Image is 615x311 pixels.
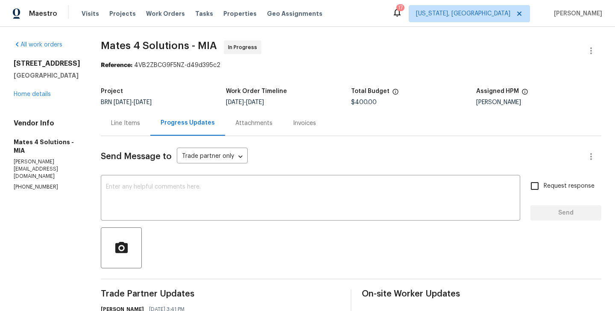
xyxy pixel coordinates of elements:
[226,99,264,105] span: -
[551,9,602,18] span: [PERSON_NAME]
[101,88,123,94] h5: Project
[226,88,287,94] h5: Work Order Timeline
[146,9,185,18] span: Work Orders
[29,9,57,18] span: Maestro
[392,88,399,99] span: The total cost of line items that have been proposed by Opendoor. This sum includes line items th...
[416,9,510,18] span: [US_STATE], [GEOGRAPHIC_DATA]
[109,9,136,18] span: Projects
[476,99,601,105] div: [PERSON_NAME]
[101,152,172,161] span: Send Message to
[293,119,316,128] div: Invoices
[14,42,62,48] a: All work orders
[228,43,261,52] span: In Progress
[362,290,601,298] span: On-site Worker Updates
[101,61,601,70] div: 4VB2ZBCG9F5NZ-d49d395c2
[114,99,132,105] span: [DATE]
[14,71,80,80] h5: [GEOGRAPHIC_DATA]
[14,91,51,97] a: Home details
[101,99,152,105] span: BRN
[544,182,594,191] span: Request response
[398,3,403,12] div: 17
[476,88,519,94] h5: Assigned HPM
[195,11,213,17] span: Tasks
[111,119,140,128] div: Line Items
[161,119,215,127] div: Progress Updates
[14,119,80,128] h4: Vendor Info
[267,9,322,18] span: Geo Assignments
[226,99,244,105] span: [DATE]
[101,62,132,68] b: Reference:
[114,99,152,105] span: -
[246,99,264,105] span: [DATE]
[14,59,80,68] h2: [STREET_ADDRESS]
[101,41,217,51] span: Mates 4 Solutions - MIA
[82,9,99,18] span: Visits
[14,183,80,191] p: [PHONE_NUMBER]
[134,99,152,105] span: [DATE]
[14,138,80,155] h5: Mates 4 Solutions - MIA
[351,99,377,105] span: $400.00
[177,150,248,164] div: Trade partner only
[101,290,340,298] span: Trade Partner Updates
[235,119,272,128] div: Attachments
[521,88,528,99] span: The hpm assigned to this work order.
[223,9,257,18] span: Properties
[14,158,80,180] p: [PERSON_NAME][EMAIL_ADDRESS][DOMAIN_NAME]
[351,88,389,94] h5: Total Budget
